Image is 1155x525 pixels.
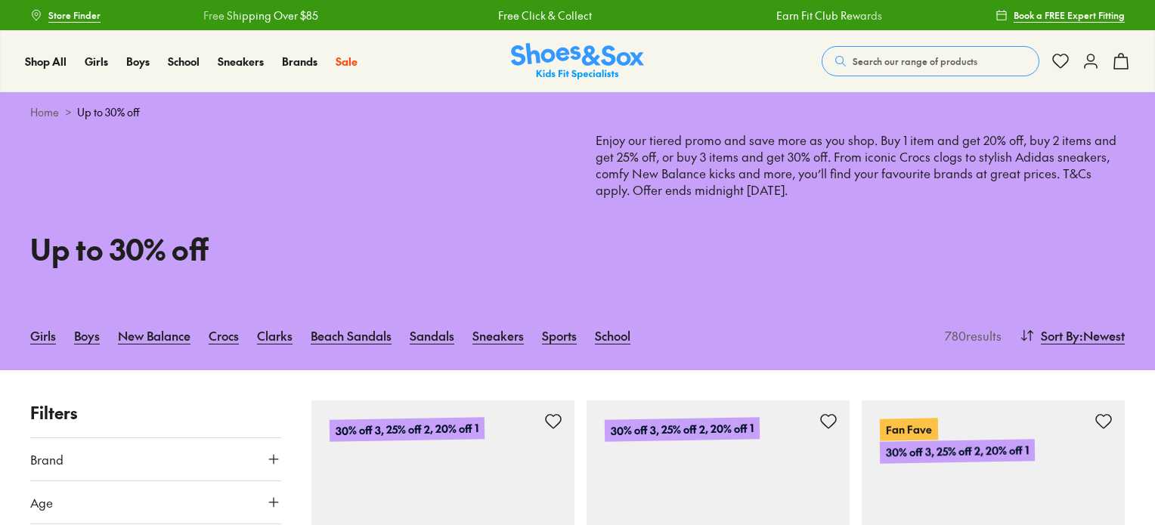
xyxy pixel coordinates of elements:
[77,104,140,120] span: Up to 30% off
[30,104,1125,120] div: >
[168,54,200,69] a: School
[282,54,317,69] span: Brands
[472,319,524,352] a: Sneakers
[410,319,454,352] a: Sandals
[511,43,644,80] img: SNS_Logo_Responsive.svg
[1014,8,1125,22] span: Book a FREE Expert Fitting
[282,54,317,69] a: Brands
[1020,319,1125,352] button: Sort By:Newest
[605,418,760,443] p: 30% off 3, 25% off 2, 20% off 1
[48,8,101,22] span: Store Finder
[853,54,977,68] span: Search our range of products
[30,104,59,120] a: Home
[25,54,67,69] span: Shop All
[118,319,190,352] a: New Balance
[1079,326,1125,344] span: : Newest
[257,319,293,352] a: Clarks
[85,54,108,69] span: Girls
[596,132,1125,264] p: Enjoy our tiered promo and save more as you shop. Buy 1 item and get 20% off, buy 2 items and get...
[776,8,882,23] a: Earn Fit Club Rewards
[30,319,56,352] a: Girls
[822,46,1039,76] button: Search our range of products
[996,2,1125,29] a: Book a FREE Expert Fitting
[30,450,63,468] span: Brand
[30,227,559,270] h1: Up to 30% off
[25,54,67,69] a: Shop All
[218,54,264,69] a: Sneakers
[336,54,358,69] a: Sale
[203,8,318,23] a: Free Shipping Over $85
[542,319,577,352] a: Sports
[85,54,108,69] a: Girls
[336,54,358,69] span: Sale
[880,440,1035,465] p: 30% off 3, 25% off 2, 20% off 1
[30,400,281,425] p: Filters
[74,319,100,352] a: Boys
[30,438,281,480] button: Brand
[311,319,392,352] a: Beach Sandals
[511,43,644,80] a: Shoes & Sox
[126,54,150,69] span: Boys
[30,493,53,511] span: Age
[498,8,592,23] a: Free Click & Collect
[939,326,1002,344] p: 780 results
[168,54,200,69] span: School
[126,54,150,69] a: Boys
[209,319,239,352] a: Crocs
[218,54,264,69] span: Sneakers
[1041,326,1079,344] span: Sort By
[880,418,938,441] p: Fan Fave
[30,2,101,29] a: Store Finder
[330,418,485,443] p: 30% off 3, 25% off 2, 20% off 1
[595,319,630,352] a: School
[30,481,281,523] button: Age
